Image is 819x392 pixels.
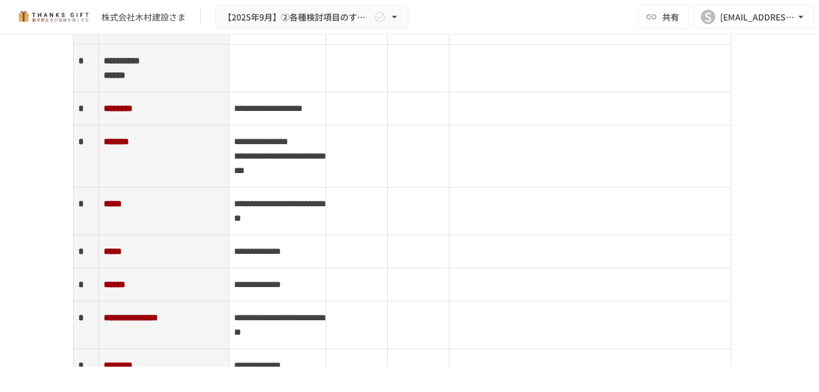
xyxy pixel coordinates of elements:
button: 【2025年9月】②各種検討項目のすり合わせ/ THANKS GIFTキックオフMTG [215,5,408,29]
div: S [701,10,715,24]
span: 【2025年9月】②各種検討項目のすり合わせ/ THANKS GIFTキックオフMTG [223,10,372,25]
button: 共有 [638,5,689,29]
div: 株式会社木村建設さま [101,11,186,24]
img: mMP1OxWUAhQbsRWCurg7vIHe5HqDpP7qZo7fRoNLXQh [14,7,92,27]
div: [EMAIL_ADDRESS][DOMAIN_NAME] [720,10,795,25]
button: S[EMAIL_ADDRESS][DOMAIN_NAME] [694,5,814,29]
span: 共有 [662,10,679,24]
